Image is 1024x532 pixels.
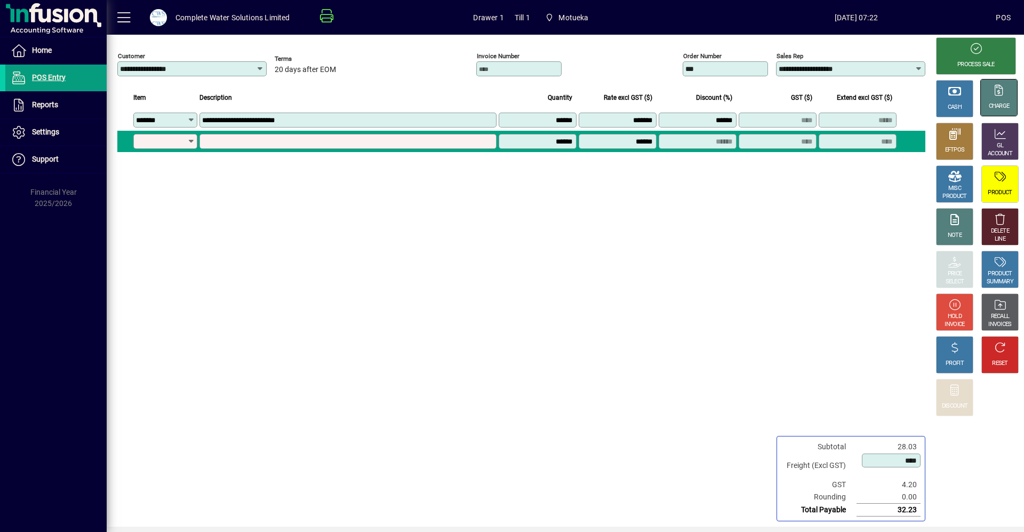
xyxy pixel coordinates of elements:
div: NOTE [948,232,962,240]
button: Profile [141,8,175,27]
span: Quantity [548,92,572,104]
div: PRODUCT [988,189,1012,197]
mat-label: Order number [683,52,722,60]
span: Terms [275,55,339,62]
span: Motueka [541,8,593,27]
span: [DATE] 07:22 [716,9,996,26]
div: CASH [948,104,962,112]
span: POS Entry [32,73,66,82]
td: GST [781,479,857,491]
a: Settings [5,119,107,146]
div: EFTPOS [945,146,965,154]
td: Rounding [781,491,857,504]
div: POS [996,9,1011,26]
div: MISC [948,185,961,193]
span: Rate excl GST ($) [604,92,652,104]
a: Home [5,37,107,64]
div: INVOICE [945,321,964,329]
div: HOLD [948,313,962,321]
div: DISCOUNT [942,402,967,410]
span: Support [32,155,59,163]
div: Complete Water Solutions Limited [175,9,290,26]
div: PRODUCT [942,193,966,201]
td: Subtotal [781,441,857,453]
mat-label: Sales rep [777,52,803,60]
span: Home [32,46,52,54]
div: CHARGE [989,102,1010,110]
mat-label: Customer [118,52,145,60]
td: 32.23 [857,504,921,517]
span: Settings [32,128,59,136]
div: PROFIT [946,360,964,368]
div: INVOICES [988,321,1011,329]
td: 28.03 [857,441,921,453]
div: LINE [995,235,1005,243]
span: Extend excl GST ($) [837,92,892,104]
a: Support [5,146,107,173]
div: RECALL [991,313,1010,321]
td: Freight (Excl GST) [781,453,857,479]
td: Total Payable [781,504,857,517]
div: ACCOUNT [988,150,1012,158]
div: PRICE [948,270,962,278]
span: Reports [32,100,58,109]
a: Reports [5,92,107,118]
td: 0.00 [857,491,921,504]
td: 4.20 [857,479,921,491]
div: SELECT [946,278,964,286]
div: SUMMARY [987,278,1013,286]
span: GST ($) [791,92,812,104]
div: GL [997,142,1004,150]
span: Item [133,92,146,104]
span: Motueka [558,9,588,26]
span: 20 days after EOM [275,66,336,74]
div: DELETE [991,227,1009,235]
span: Discount (%) [696,92,732,104]
span: Till 1 [515,9,530,26]
div: PRODUCT [988,270,1012,278]
mat-label: Invoice number [477,52,519,60]
div: RESET [992,360,1008,368]
span: Drawer 1 [473,9,503,26]
span: Description [199,92,232,104]
div: PROCESS SALE [957,61,995,69]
